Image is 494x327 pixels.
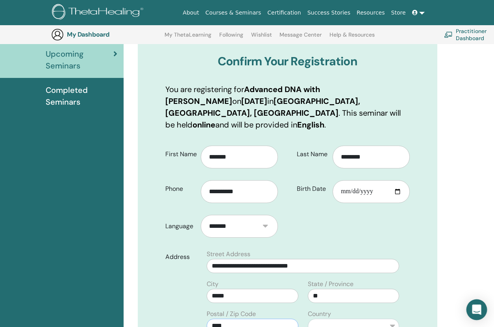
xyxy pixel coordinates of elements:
[46,84,117,108] span: Completed Seminars
[279,31,322,44] a: Message Center
[241,96,267,106] b: [DATE]
[67,31,146,38] h3: My Dashboard
[165,96,360,118] b: [GEOGRAPHIC_DATA], [GEOGRAPHIC_DATA], [GEOGRAPHIC_DATA]
[207,279,218,289] label: City
[51,28,64,41] img: generic-user-icon.jpg
[159,147,201,162] label: First Name
[165,83,410,131] p: You are registering for on in . This seminar will be held and will be provided in .
[297,120,324,130] b: English
[179,6,202,20] a: About
[264,6,304,20] a: Certification
[46,48,113,72] span: Upcoming Seminars
[353,6,388,20] a: Resources
[444,31,453,38] img: chalkboard-teacher.svg
[52,4,146,22] img: logo.png
[165,54,410,68] h3: Confirm Your Registration
[304,6,353,20] a: Success Stories
[159,249,202,264] label: Address
[308,279,353,289] label: State / Province
[291,181,333,196] label: Birth Date
[202,6,265,20] a: Courses & Seminars
[466,299,487,320] div: Open Intercom Messenger
[165,31,211,44] a: My ThetaLearning
[207,249,250,259] label: Street Address
[291,147,333,162] label: Last Name
[165,84,320,106] b: Advanced DNA with [PERSON_NAME]
[159,219,201,234] label: Language
[192,120,215,130] b: online
[207,309,256,319] label: Postal / Zip Code
[329,31,375,44] a: Help & Resources
[388,6,409,20] a: Store
[251,31,272,44] a: Wishlist
[308,309,331,319] label: Country
[219,31,243,44] a: Following
[159,181,201,196] label: Phone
